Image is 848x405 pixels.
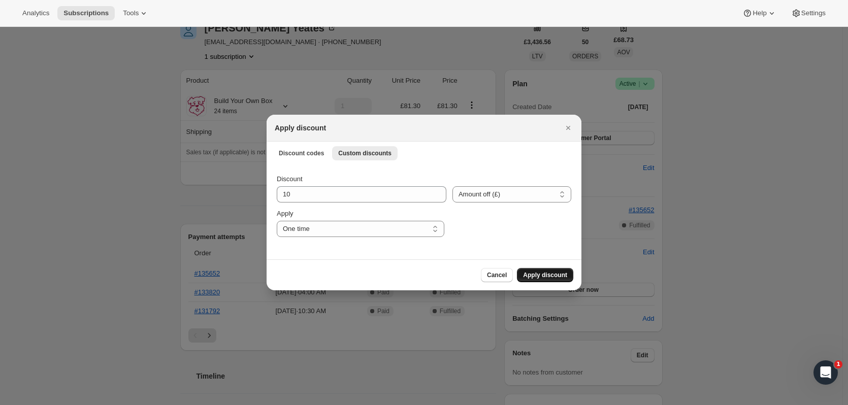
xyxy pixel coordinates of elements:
[487,271,507,279] span: Cancel
[332,146,398,160] button: Custom discounts
[813,360,838,385] iframe: Intercom live chat
[834,360,842,368] span: 1
[117,6,155,20] button: Tools
[517,268,573,282] button: Apply discount
[277,175,303,183] span: Discount
[338,149,392,157] span: Custom discounts
[275,123,326,133] h2: Apply discount
[16,6,55,20] button: Analytics
[273,146,330,160] button: Discount codes
[801,9,826,17] span: Settings
[785,6,832,20] button: Settings
[753,9,766,17] span: Help
[523,271,567,279] span: Apply discount
[57,6,115,20] button: Subscriptions
[123,9,139,17] span: Tools
[279,149,324,157] span: Discount codes
[277,210,293,217] span: Apply
[267,164,581,259] div: Custom discounts
[561,121,575,135] button: Close
[22,9,49,17] span: Analytics
[736,6,782,20] button: Help
[63,9,109,17] span: Subscriptions
[481,268,513,282] button: Cancel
